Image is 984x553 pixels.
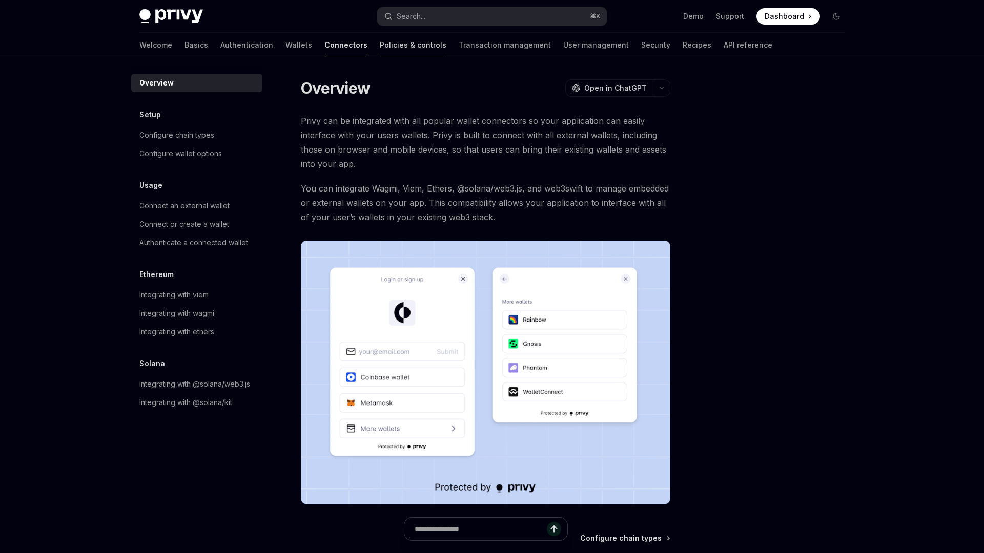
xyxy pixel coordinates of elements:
a: Basics [184,33,208,57]
div: Configure chain types [139,129,214,141]
button: Search...⌘K [377,7,607,26]
span: ⌘ K [590,12,601,20]
a: Configure wallet options [131,144,262,163]
a: Integrating with @solana/kit [131,393,262,412]
button: Open in ChatGPT [565,79,653,97]
a: Integrating with ethers [131,323,262,341]
div: Integrating with ethers [139,326,214,338]
span: Open in ChatGPT [584,83,647,93]
div: Authenticate a connected wallet [139,237,248,249]
img: dark logo [139,9,203,24]
a: Policies & controls [380,33,446,57]
a: Integrating with viem [131,286,262,304]
a: Authenticate a connected wallet [131,233,262,252]
a: Connect or create a wallet [131,215,262,233]
a: Overview [131,74,262,92]
a: Integrating with @solana/web3.js [131,375,262,393]
div: Integrating with viem [139,289,209,301]
a: API reference [724,33,772,57]
div: Search... [397,10,425,23]
div: Integrating with @solana/kit [139,396,232,409]
h5: Solana [139,357,165,370]
a: Connectors [324,33,367,57]
h5: Ethereum [139,268,174,281]
button: Send message [547,522,561,536]
div: Integrating with @solana/web3.js [139,378,250,390]
h5: Setup [139,109,161,121]
h5: Usage [139,179,162,192]
div: Overview [139,77,174,89]
img: Connectors3 [301,241,670,504]
button: Toggle dark mode [828,8,845,25]
span: Dashboard [765,11,804,22]
a: Authentication [220,33,273,57]
a: User management [563,33,629,57]
span: Privy can be integrated with all popular wallet connectors so your application can easily interfa... [301,114,670,171]
div: Connect an external wallet [139,200,230,212]
a: Wallets [285,33,312,57]
a: Connect an external wallet [131,197,262,215]
a: Support [716,11,744,22]
a: Security [641,33,670,57]
div: Integrating with wagmi [139,307,214,320]
span: You can integrate Wagmi, Viem, Ethers, @solana/web3.js, and web3swift to manage embedded or exter... [301,181,670,224]
h1: Overview [301,79,370,97]
div: Configure wallet options [139,147,222,160]
a: Dashboard [756,8,820,25]
a: Integrating with wagmi [131,304,262,323]
a: Configure chain types [131,126,262,144]
a: Recipes [683,33,711,57]
a: Welcome [139,33,172,57]
div: Connect or create a wallet [139,218,229,230]
a: Demo [683,11,704,22]
a: Transaction management [459,33,551,57]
